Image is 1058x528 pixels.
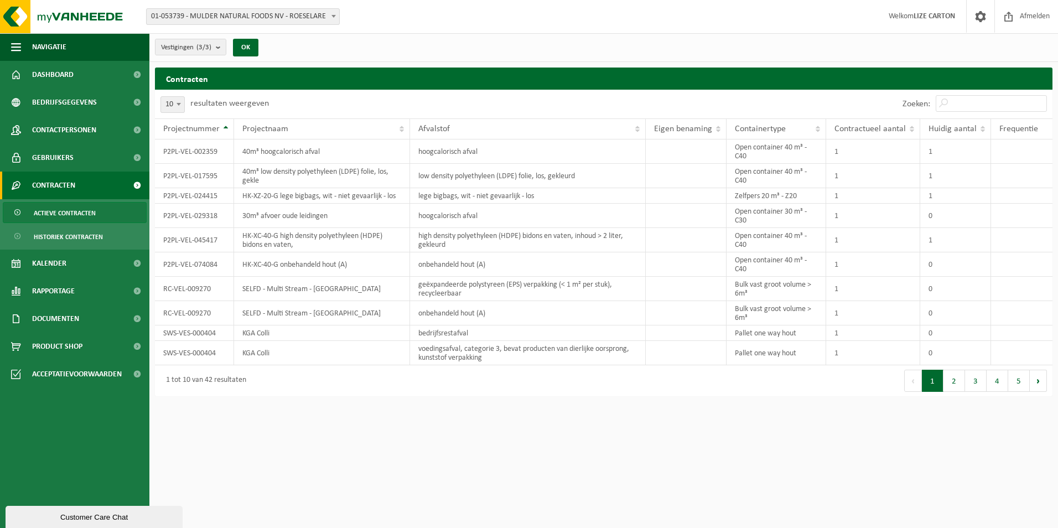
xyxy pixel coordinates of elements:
span: Historiek contracten [34,226,103,247]
button: OK [233,39,258,56]
td: Open container 40 m³ - C40 [727,252,827,277]
td: 1 [826,139,920,164]
td: 40m³ hoogcalorisch afval [234,139,410,164]
button: Vestigingen(3/3) [155,39,226,55]
td: SWS-VES-000404 [155,341,234,365]
td: 1 [826,252,920,277]
span: Vestigingen [161,39,211,56]
span: Eigen benaming [654,125,712,133]
span: Acceptatievoorwaarden [32,360,122,388]
span: Contractueel aantal [834,125,906,133]
td: P2PL-VEL-024415 [155,188,234,204]
td: P2PL-VEL-029318 [155,204,234,228]
td: Pallet one way hout [727,325,827,341]
td: SWS-VES-000404 [155,325,234,341]
td: 1 [920,188,991,204]
td: HK-XZ-20-G lege bigbags, wit - niet gevaarlijk - los [234,188,410,204]
td: 0 [920,341,991,365]
td: 0 [920,204,991,228]
td: P2PL-VEL-002359 [155,139,234,164]
td: 1 [826,277,920,301]
span: Huidig aantal [929,125,977,133]
span: Navigatie [32,33,66,61]
button: 2 [943,370,965,392]
td: 1 [826,325,920,341]
td: P2PL-VEL-074084 [155,252,234,277]
a: Actieve contracten [3,202,147,223]
td: 1 [920,164,991,188]
td: onbehandeld hout (A) [410,252,646,277]
td: Open container 40 m³ - C40 [727,228,827,252]
button: Previous [904,370,922,392]
td: onbehandeld hout (A) [410,301,646,325]
td: 1 [920,139,991,164]
td: low density polyethyleen (LDPE) folie, los, gekleurd [410,164,646,188]
td: HK-XC-40-G onbehandeld hout (A) [234,252,410,277]
span: Bedrijfsgegevens [32,89,97,116]
div: 1 tot 10 van 42 resultaten [160,371,246,391]
span: Rapportage [32,277,75,305]
td: lege bigbags, wit - niet gevaarlijk - los [410,188,646,204]
td: 30m³ afvoer oude leidingen [234,204,410,228]
span: Actieve contracten [34,203,96,224]
span: 10 [160,96,185,113]
td: Bulk vast groot volume > 6m³ [727,301,827,325]
td: 0 [920,301,991,325]
span: Dashboard [32,61,74,89]
td: KGA Colli [234,341,410,365]
td: P2PL-VEL-045417 [155,228,234,252]
td: Open container 40 m³ - C40 [727,164,827,188]
td: 1 [826,228,920,252]
span: 10 [161,97,184,112]
td: P2PL-VEL-017595 [155,164,234,188]
td: RC-VEL-009270 [155,277,234,301]
span: Projectnaam [242,125,288,133]
td: SELFD - Multi Stream - [GEOGRAPHIC_DATA] [234,301,410,325]
button: 5 [1008,370,1030,392]
count: (3/3) [196,44,211,51]
span: Contactpersonen [32,116,96,144]
td: hoogcalorisch afval [410,204,646,228]
td: 0 [920,277,991,301]
span: 01-053739 - MULDER NATURAL FOODS NV - ROESELARE [147,9,339,24]
td: Bulk vast groot volume > 6m³ [727,277,827,301]
td: Zelfpers 20 m³ - Z20 [727,188,827,204]
td: RC-VEL-009270 [155,301,234,325]
td: 1 [826,301,920,325]
td: high density polyethyleen (HDPE) bidons en vaten, inhoud > 2 liter, gekleurd [410,228,646,252]
strong: LIZE CARTON [914,12,955,20]
a: Historiek contracten [3,226,147,247]
span: Containertype [735,125,786,133]
td: 0 [920,325,991,341]
button: Next [1030,370,1047,392]
span: Kalender [32,250,66,277]
td: 1 [826,164,920,188]
button: 4 [987,370,1008,392]
span: Contracten [32,172,75,199]
label: Zoeken: [903,100,930,108]
td: Open container 40 m³ - C40 [727,139,827,164]
button: 1 [922,370,943,392]
span: Documenten [32,305,79,333]
td: 0 [920,252,991,277]
td: HK-XC-40-G high density polyethyleen (HDPE) bidons en vaten, [234,228,410,252]
span: Projectnummer [163,125,220,133]
td: 1 [920,228,991,252]
span: Afvalstof [418,125,450,133]
td: voedingsafval, categorie 3, bevat producten van dierlijke oorsprong, kunststof verpakking [410,341,646,365]
span: Product Shop [32,333,82,360]
td: Pallet one way hout [727,341,827,365]
td: KGA Colli [234,325,410,341]
h2: Contracten [155,68,1052,89]
span: Frequentie [999,125,1038,133]
button: 3 [965,370,987,392]
td: bedrijfsrestafval [410,325,646,341]
span: 01-053739 - MULDER NATURAL FOODS NV - ROESELARE [146,8,340,25]
td: geëxpandeerde polystyreen (EPS) verpakking (< 1 m² per stuk), recycleerbaar [410,277,646,301]
td: SELFD - Multi Stream - [GEOGRAPHIC_DATA] [234,277,410,301]
label: resultaten weergeven [190,99,269,108]
td: 1 [826,188,920,204]
span: Gebruikers [32,144,74,172]
iframe: chat widget [6,504,185,528]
